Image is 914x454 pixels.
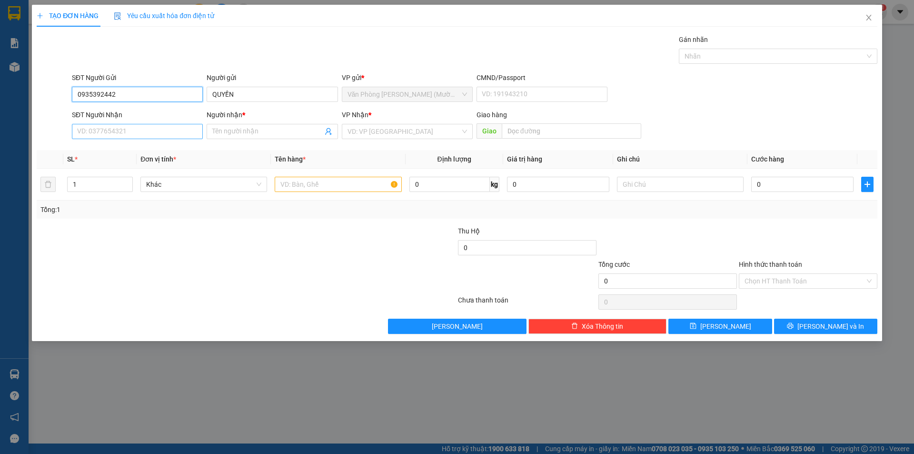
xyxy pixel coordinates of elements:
[67,155,75,163] span: SL
[507,177,609,192] input: 0
[490,177,499,192] span: kg
[342,72,473,83] div: VP gửi
[477,123,502,139] span: Giao
[617,177,744,192] input: Ghi Chú
[774,319,877,334] button: printer[PERSON_NAME] và In
[477,111,507,119] span: Giao hàng
[275,155,306,163] span: Tên hàng
[342,111,368,119] span: VP Nhận
[325,128,332,135] span: user-add
[140,155,176,163] span: Đơn vị tính
[862,181,873,188] span: plus
[207,72,338,83] div: Người gửi
[72,72,203,83] div: SĐT Người Gửi
[388,319,527,334] button: [PERSON_NAME]
[507,155,542,163] span: Giá trị hàng
[37,12,99,20] span: TẠO ĐƠN HÀNG
[787,323,794,330] span: printer
[432,321,483,332] span: [PERSON_NAME]
[437,155,471,163] span: Định lượng
[114,12,121,20] img: icon
[865,14,873,21] span: close
[855,5,882,31] button: Close
[458,227,480,235] span: Thu Hộ
[668,319,772,334] button: save[PERSON_NAME]
[797,321,864,332] span: [PERSON_NAME] và In
[582,321,623,332] span: Xóa Thông tin
[502,123,641,139] input: Dọc đường
[457,295,597,312] div: Chưa thanh toán
[477,72,607,83] div: CMND/Passport
[739,261,802,268] label: Hình thức thanh toán
[861,177,874,192] button: plus
[72,110,203,120] div: SĐT Người Nhận
[690,323,696,330] span: save
[613,150,747,169] th: Ghi chú
[700,321,751,332] span: [PERSON_NAME]
[571,323,578,330] span: delete
[275,177,401,192] input: VD: Bàn, Ghế
[751,155,784,163] span: Cước hàng
[679,36,708,43] label: Gán nhãn
[348,87,467,101] span: Văn Phòng Trần Phú (Mường Thanh)
[40,204,353,215] div: Tổng: 1
[114,12,214,20] span: Yêu cầu xuất hóa đơn điện tử
[146,177,261,192] span: Khác
[207,110,338,120] div: Người nhận
[528,319,667,334] button: deleteXóa Thông tin
[40,177,56,192] button: delete
[598,261,630,268] span: Tổng cước
[37,12,43,19] span: plus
